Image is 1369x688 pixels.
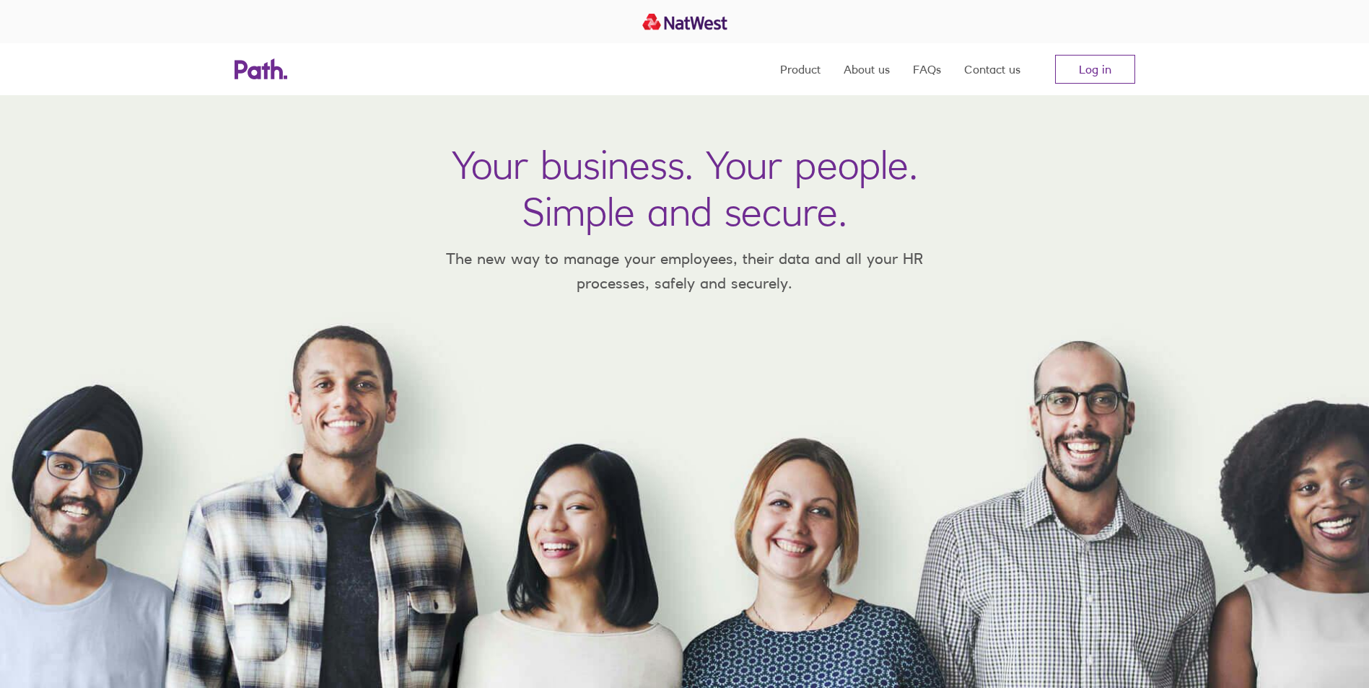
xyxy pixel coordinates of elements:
a: Product [780,43,821,95]
a: About us [844,43,890,95]
a: Contact us [964,43,1020,95]
h1: Your business. Your people. Simple and secure. [452,141,918,235]
a: FAQs [913,43,941,95]
p: The new way to manage your employees, their data and all your HR processes, safely and securely. [425,247,945,295]
a: Log in [1055,55,1135,84]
